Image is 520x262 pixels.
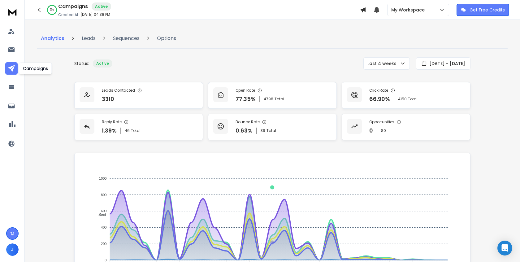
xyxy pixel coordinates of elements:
[398,97,407,102] span: 4150
[369,88,388,93] p: Click Rate
[470,7,505,13] p: Get Free Credits
[236,88,255,93] p: Open Rate
[74,60,89,67] p: Status:
[264,97,273,102] span: 4798
[236,95,256,103] p: 77.35 %
[102,88,135,93] p: Leads Contacted
[208,82,337,109] a: Open Rate77.35%4798Total
[236,120,260,124] p: Bounce Rate
[157,35,176,42] p: Options
[102,120,122,124] p: Reply Rate
[416,57,470,70] button: [DATE] - [DATE]
[74,82,203,109] a: Leads Contacted3310
[58,3,88,10] h1: Campaigns
[41,35,64,42] p: Analytics
[94,212,106,217] span: Sent
[101,209,106,213] tspan: 600
[408,97,418,102] span: Total
[93,59,112,68] div: Active
[101,193,106,197] tspan: 800
[457,4,509,16] button: Get Free Credits
[113,35,140,42] p: Sequences
[266,128,276,133] span: Total
[109,28,143,48] a: Sequences
[80,12,110,17] p: [DATE] 04:38 PM
[6,243,19,256] button: J
[101,242,106,246] tspan: 200
[381,128,386,133] p: $ 0
[101,225,106,229] tspan: 400
[342,114,470,140] a: Opportunities0$0
[102,95,114,103] p: 3310
[208,114,337,140] a: Bounce Rate0.63%39Total
[74,114,203,140] a: Reply Rate1.39%46Total
[105,258,107,262] tspan: 0
[102,126,117,135] p: 1.39 %
[92,2,111,11] div: Active
[497,241,512,255] div: Open Intercom Messenger
[131,128,141,133] span: Total
[367,60,399,67] p: Last 4 weeks
[153,28,180,48] a: Options
[78,28,99,48] a: Leads
[99,177,106,180] tspan: 1000
[369,120,394,124] p: Opportunities
[369,126,373,135] p: 0
[82,35,96,42] p: Leads
[236,126,253,135] p: 0.63 %
[58,12,79,17] p: Created At:
[391,7,427,13] p: My Workspace
[6,6,19,18] img: logo
[19,63,52,74] div: Campaigns
[50,8,54,12] p: 99 %
[342,82,470,109] a: Click Rate66.90%4150Total
[275,97,284,102] span: Total
[369,95,390,103] p: 66.90 %
[261,128,265,133] span: 39
[37,28,68,48] a: Analytics
[125,128,130,133] span: 46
